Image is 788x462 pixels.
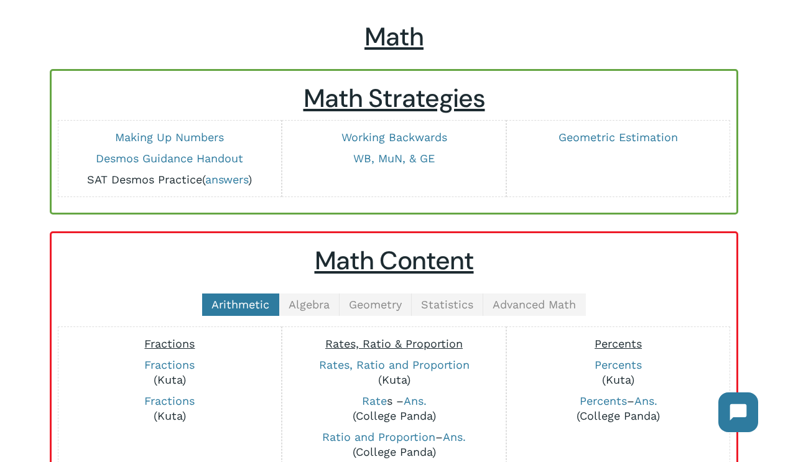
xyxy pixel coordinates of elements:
[144,358,195,371] a: Fractions
[115,131,224,144] a: Making Up Numbers
[580,394,627,407] a: Percents
[364,21,424,53] span: Math
[559,131,678,144] a: Geometric Estimation
[202,293,279,316] a: Arithmetic
[341,131,447,144] a: Working Backwards
[595,358,642,371] a: Percents
[289,430,499,460] p: – (College Panda)
[513,394,724,423] p: – (College Panda)
[304,82,485,115] u: Math Strategies
[404,394,427,407] a: Ans.
[706,380,771,445] iframe: Chatbot
[353,152,435,165] a: WB, MuN, & GE
[493,298,576,311] span: Advanced Math
[144,337,195,350] span: Fractions
[322,430,435,443] a: Ratio and Proportion
[513,358,724,387] p: (Kuta)
[65,394,276,423] p: (Kuta)
[315,244,474,277] u: Math Content
[340,293,412,316] a: Geometry
[634,394,657,407] a: Ans.
[205,173,248,186] a: answers
[289,394,499,423] p: s – (College Panda)
[412,293,483,316] a: Statistics
[319,358,470,371] a: Rates, Ratio and Proportion
[421,298,473,311] span: Statistics
[289,298,330,311] span: Algebra
[65,172,276,187] p: ( )
[211,298,269,311] span: Arithmetic
[483,293,586,316] a: Advanced Math
[289,358,499,387] p: (Kuta)
[144,394,195,407] a: Fractions
[65,358,276,387] p: (Kuta)
[87,173,202,186] a: SAT Desmos Practice
[96,152,243,165] a: Desmos Guidance Handout
[279,293,340,316] a: Algebra
[349,298,402,311] span: Geometry
[443,430,466,443] a: Ans.
[362,394,387,407] a: Rate
[325,337,463,350] span: Rates, Ratio & Proportion
[595,337,642,350] span: Percents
